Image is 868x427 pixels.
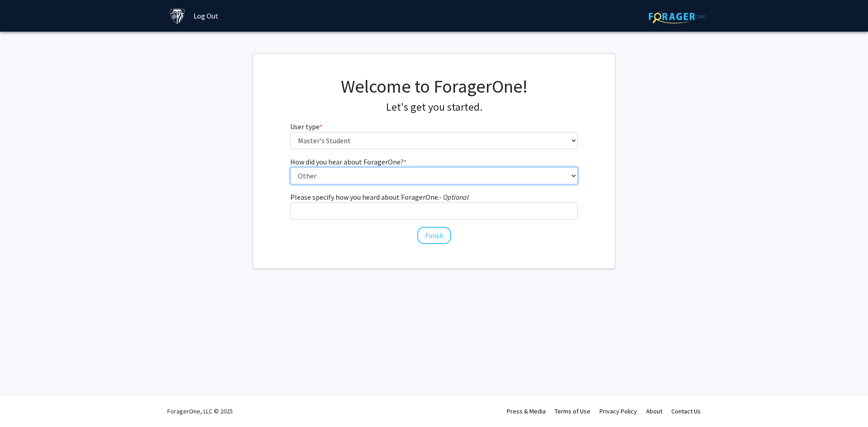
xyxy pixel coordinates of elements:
[555,407,590,415] a: Terms of Use
[671,407,701,415] a: Contact Us
[646,407,662,415] a: About
[290,75,578,97] h1: Welcome to ForagerOne!
[599,407,637,415] a: Privacy Policy
[290,121,322,132] label: User type
[170,8,185,24] img: Johns Hopkins University Logo
[167,395,233,427] div: ForagerOne, LLC © 2025
[507,407,546,415] a: Press & Media
[290,156,406,167] label: How did you hear about ForagerOne?
[417,227,451,244] button: Finish
[7,386,38,420] iframe: Chat
[439,192,469,202] i: - Optional
[290,101,578,114] h4: Let's get you started.
[649,9,705,23] img: ForagerOne Logo
[290,192,439,202] span: Please specify how you heard about ForagerOne.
